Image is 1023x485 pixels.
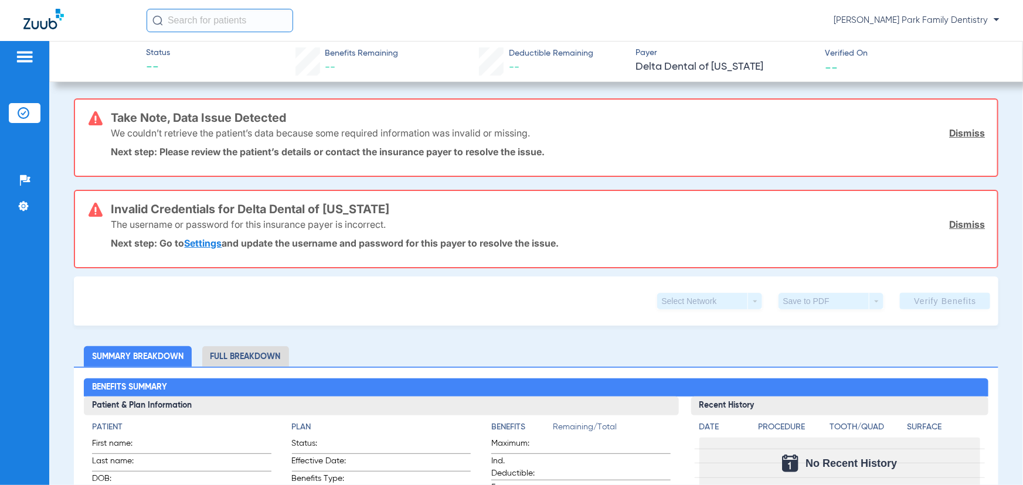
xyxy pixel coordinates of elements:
[84,397,679,415] h3: Patient & Plan Information
[146,60,170,76] span: --
[89,111,103,125] img: error-icon
[834,15,1000,26] span: [PERSON_NAME] Park Family Dentistry
[92,421,271,433] h4: Patient
[92,438,149,453] span: First name:
[23,9,64,29] img: Zuub Logo
[89,203,103,217] img: error-icon
[292,455,349,471] span: Effective Date:
[146,47,170,59] span: Status
[699,421,749,438] app-breakdown-title: Date
[92,455,149,471] span: Last name:
[509,47,593,60] span: Deductible Remaining
[806,457,897,469] span: No Recent History
[111,237,985,249] p: Next step: Go to and update the username and password for this payer to resolve the issue.
[491,421,553,433] h4: Benefits
[292,421,471,433] h4: Plan
[147,9,293,32] input: Search for patients
[636,47,815,59] span: Payer
[830,421,903,438] app-breakdown-title: Tooth/Quad
[152,15,163,26] img: Search Icon
[491,455,549,480] span: Ind. Deductible:
[699,421,749,433] h4: Date
[759,421,826,433] h4: Procedure
[292,438,349,453] span: Status:
[15,50,34,64] img: hamburger-icon
[491,438,549,453] span: Maximum:
[782,455,798,472] img: Calendar
[949,127,985,139] a: Dismiss
[553,421,671,438] span: Remaining/Total
[111,203,985,215] h3: Invalid Credentials for Delta Dental of [US_STATE]
[84,378,988,397] h2: Benefits Summary
[830,421,903,433] h4: Tooth/Quad
[636,60,815,74] span: Delta Dental of [US_STATE]
[111,112,985,124] h3: Take Note, Data Issue Detected
[691,397,988,415] h3: Recent History
[202,346,289,367] li: Full Breakdown
[949,218,985,230] a: Dismiss
[111,127,531,139] p: We couldn’t retrieve the patient’s data because some required information was invalid or missing.
[325,47,399,60] span: Benefits Remaining
[907,421,980,438] app-breakdown-title: Surface
[825,61,838,73] span: --
[111,146,985,158] p: Next step: Please review the patient’s details or contact the insurance payer to resolve the issue.
[509,62,519,73] span: --
[84,346,192,367] li: Summary Breakdown
[759,421,826,438] app-breakdown-title: Procedure
[185,237,222,249] a: Settings
[825,47,1004,60] span: Verified On
[907,421,980,433] h4: Surface
[111,218,386,230] p: The username or password for this insurance payer is incorrect.
[491,421,553,438] app-breakdown-title: Benefits
[325,62,336,73] span: --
